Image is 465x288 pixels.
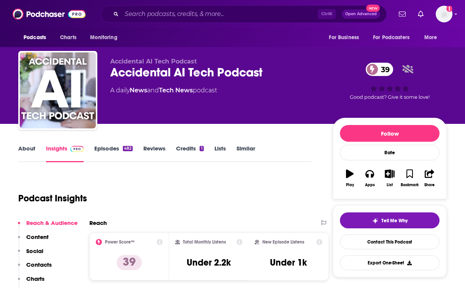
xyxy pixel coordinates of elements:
[187,257,231,268] h3: Under 2.2k
[270,257,307,268] h3: Under 1k
[424,32,437,43] span: More
[105,239,135,245] h2: Power Score™
[400,165,419,192] button: Bookmark
[26,247,43,255] p: Social
[368,30,421,45] button: open menu
[90,32,117,43] span: Monitoring
[262,239,304,245] h2: New Episode Listens
[381,218,408,224] span: Tell Me Why
[340,125,440,142] button: Follow
[329,32,359,43] span: For Business
[340,145,440,160] div: Rate
[342,9,380,19] button: Open AdvancedNew
[387,183,393,187] div: List
[18,219,78,233] button: Reach & Audience
[117,255,142,270] p: 39
[26,275,44,282] p: Charts
[324,30,368,45] button: open menu
[350,94,430,100] span: Good podcast? Give it some love!
[85,30,127,45] button: open menu
[396,8,409,21] a: Show notifications dropdown
[55,30,81,45] a: Charts
[26,261,52,268] p: Contacts
[46,145,84,162] a: InsightsPodchaser Pro
[333,58,447,105] div: 39Good podcast? Give it some love!
[214,145,226,162] a: Lists
[236,145,255,162] a: Similar
[340,212,440,228] button: tell me why sparkleTell Me Why
[436,6,452,22] button: Show profile menu
[365,183,375,187] div: Apps
[373,32,409,43] span: For Podcasters
[18,30,56,45] button: open menu
[419,30,447,45] button: open menu
[18,247,43,261] button: Social
[340,165,360,192] button: Play
[18,193,87,204] h1: Podcast Insights
[110,86,217,95] div: A daily podcast
[24,32,46,43] span: Podcasts
[159,87,193,94] a: Tech News
[94,145,133,162] a: Episodes482
[130,87,147,94] a: News
[176,145,203,162] a: Credits1
[143,145,165,162] a: Reviews
[366,5,380,12] span: New
[436,6,452,22] span: Logged in as ShoutComms
[60,32,76,43] span: Charts
[18,233,49,247] button: Content
[380,165,400,192] button: List
[340,234,440,249] a: Contact This Podcast
[147,87,159,94] span: and
[70,146,84,152] img: Podchaser Pro
[318,9,336,19] span: Ctrl K
[183,239,226,245] h2: Total Monthly Listens
[424,183,435,187] div: Share
[13,7,86,21] img: Podchaser - Follow, Share and Rate Podcasts
[89,219,107,226] h2: Reach
[122,8,318,20] input: Search podcasts, credits, & more...
[345,12,377,16] span: Open Advanced
[420,165,440,192] button: Share
[415,8,427,21] a: Show notifications dropdown
[372,218,378,224] img: tell me why sparkle
[200,146,203,151] div: 1
[18,145,35,162] a: About
[360,165,379,192] button: Apps
[340,255,440,270] button: Export One-Sheet
[26,219,78,226] p: Reach & Audience
[436,6,452,22] img: User Profile
[373,63,394,76] span: 39
[123,146,133,151] div: 482
[401,183,419,187] div: Bookmark
[346,183,354,187] div: Play
[366,63,394,76] a: 39
[20,52,96,128] img: Accidental AI Tech Podcast
[26,233,49,241] p: Content
[110,58,197,65] span: Accidental AI Tech Podcast
[101,5,387,23] div: Search podcasts, credits, & more...
[18,261,52,275] button: Contacts
[446,6,452,12] svg: Add a profile image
